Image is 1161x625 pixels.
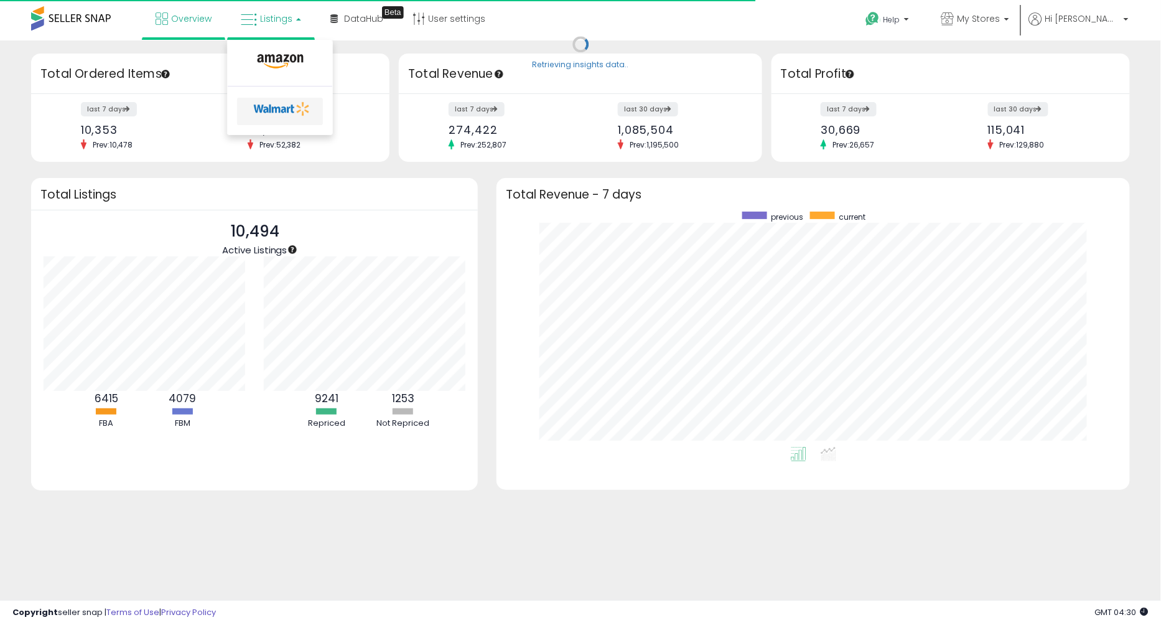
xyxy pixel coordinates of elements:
div: 44,076 [248,123,368,136]
div: 115,041 [988,123,1108,136]
div: Tooltip anchor [493,68,505,80]
span: Listings [260,12,292,25]
span: Active Listings [222,243,287,256]
label: last 7 days [821,102,877,116]
span: Hi [PERSON_NAME] [1045,12,1120,25]
div: 274,422 [449,123,571,136]
label: last 30 days [988,102,1048,116]
b: 9241 [315,391,338,406]
div: Repriced [289,418,364,430]
span: Prev: 26,657 [826,139,880,150]
div: Tooltip anchor [382,6,404,19]
span: DataHub [344,12,383,25]
h3: Total Ordered Items [40,65,380,83]
span: Prev: 252,807 [454,139,513,150]
span: previous [772,212,804,222]
div: Not Repriced [366,418,441,430]
div: Tooltip anchor [160,68,171,80]
div: Retrieving insights data.. [533,60,629,71]
span: Help [884,14,900,25]
a: Help [856,2,921,40]
div: 30,669 [821,123,941,136]
div: 1,085,504 [618,123,740,136]
b: 6415 [95,391,118,406]
div: Tooltip anchor [287,244,298,255]
div: FBA [69,418,144,430]
h3: Total Revenue [408,65,753,83]
span: current [839,212,866,222]
span: Prev: 129,880 [994,139,1051,150]
a: Hi [PERSON_NAME] [1029,12,1129,40]
span: My Stores [958,12,1000,25]
b: 4079 [169,391,197,406]
div: Tooltip anchor [844,68,856,80]
label: last 7 days [81,102,137,116]
span: Prev: 10,478 [86,139,139,150]
h3: Total Profit [781,65,1121,83]
span: Overview [171,12,212,25]
div: FBM [146,418,220,430]
h3: Total Listings [40,190,469,199]
div: 10,353 [81,123,201,136]
label: last 30 days [618,102,678,116]
label: last 7 days [449,102,505,116]
p: 10,494 [222,220,287,243]
b: 1253 [392,391,414,406]
h3: Total Revenue - 7 days [506,190,1121,199]
span: Prev: 52,382 [253,139,307,150]
i: Get Help [865,11,880,27]
span: Prev: 1,195,500 [623,139,685,150]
